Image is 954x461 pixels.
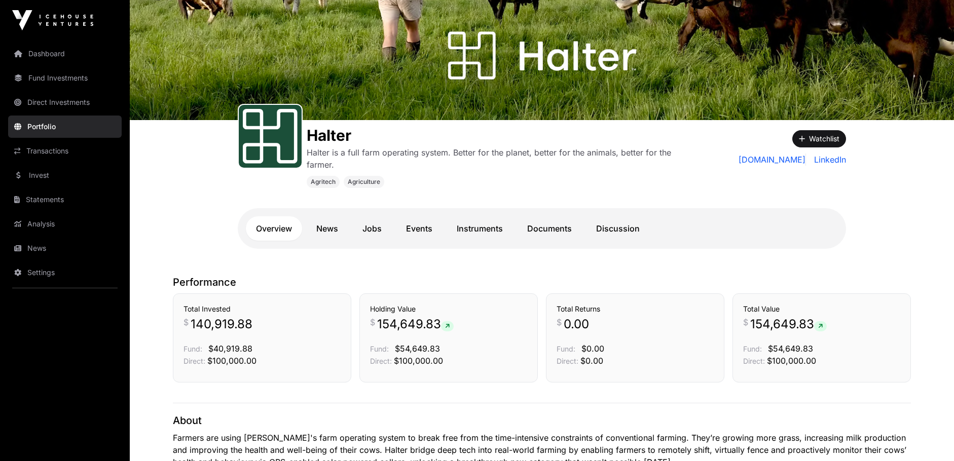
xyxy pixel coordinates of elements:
p: About [173,413,911,428]
a: Events [396,216,443,241]
span: $100,000.00 [394,356,443,366]
span: Fund: [557,344,575,353]
a: [DOMAIN_NAME] [739,153,806,166]
a: Jobs [352,216,392,241]
span: $0.00 [581,343,604,354]
span: Fund: [184,344,202,353]
a: News [306,216,348,241]
img: Halter-Favicon.svg [243,109,298,164]
p: Halter is a full farm operating system. Better for the planet, better for the animals, better for... [307,146,694,171]
span: $0.00 [580,356,603,366]
a: Fund Investments [8,67,122,89]
a: Settings [8,261,122,284]
a: News [8,237,122,259]
p: Performance [173,275,911,289]
a: LinkedIn [810,153,846,166]
span: $ [743,316,748,328]
a: Instruments [447,216,513,241]
h3: Holding Value [370,304,527,314]
a: Overview [246,216,302,241]
span: $100,000.00 [767,356,816,366]
span: 140,919.88 [191,316,252,332]
h3: Total Invested [184,304,341,314]
span: 0.00 [564,316,589,332]
a: Statements [8,188,122,211]
span: Direct: [743,357,765,365]
span: $54,649.83 [768,343,813,354]
span: Fund: [743,344,762,353]
button: Watchlist [792,130,846,147]
iframe: Chat Widget [903,412,954,461]
a: Transactions [8,140,122,162]
span: $ [184,316,189,328]
span: Direct: [557,357,578,365]
span: 154,649.83 [377,316,454,332]
span: Direct: [184,357,205,365]
h3: Total Value [743,304,900,314]
span: Agritech [311,178,336,186]
a: Portfolio [8,116,122,138]
h1: Halter [307,126,694,144]
span: $ [557,316,562,328]
span: Agriculture [348,178,380,186]
a: Dashboard [8,43,122,65]
a: Discussion [586,216,650,241]
a: Invest [8,164,122,186]
a: Documents [517,216,582,241]
span: $40,919.88 [208,343,252,354]
img: Icehouse Ventures Logo [12,10,93,30]
nav: Tabs [246,216,838,241]
span: $ [370,316,375,328]
span: $100,000.00 [207,356,256,366]
a: Direct Investments [8,91,122,113]
a: Analysis [8,213,122,235]
h3: Total Returns [557,304,714,314]
span: 154,649.83 [750,316,827,332]
span: Fund: [370,344,389,353]
span: $54,649.83 [395,343,440,354]
span: Direct: [370,357,392,365]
